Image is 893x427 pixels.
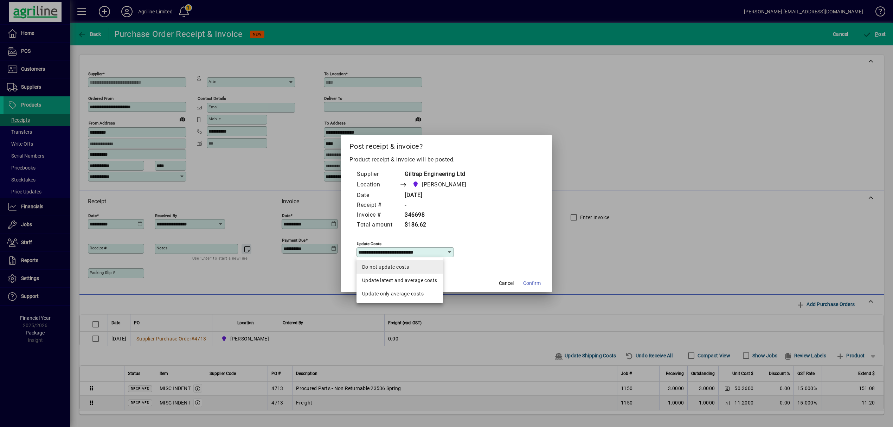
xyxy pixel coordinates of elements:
[410,180,469,190] span: Gore
[523,280,541,287] span: Confirm
[356,191,399,200] td: Date
[399,170,480,179] td: Giltrap Engineering Ltd
[520,277,544,289] button: Confirm
[356,260,443,274] mat-option: Do not update costs
[356,200,399,210] td: Receipt #
[356,170,399,179] td: Supplier
[422,180,467,189] span: [PERSON_NAME]
[356,179,399,191] td: Location
[356,220,399,230] td: Total amount
[399,191,480,200] td: [DATE]
[362,277,437,284] div: Update latest and average costs
[356,274,443,287] mat-option: Update latest and average costs
[499,280,514,287] span: Cancel
[399,220,480,230] td: $186.62
[357,241,381,246] mat-label: Update costs
[362,263,437,271] div: Do not update costs
[356,210,399,220] td: Invoice #
[399,210,480,220] td: 346698
[495,277,518,289] button: Cancel
[356,287,443,300] mat-option: Update only average costs
[362,290,437,298] div: Update only average costs
[349,155,544,164] p: Product receipt & invoice will be posted.
[341,135,552,155] h2: Post receipt & invoice?
[399,200,480,210] td: -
